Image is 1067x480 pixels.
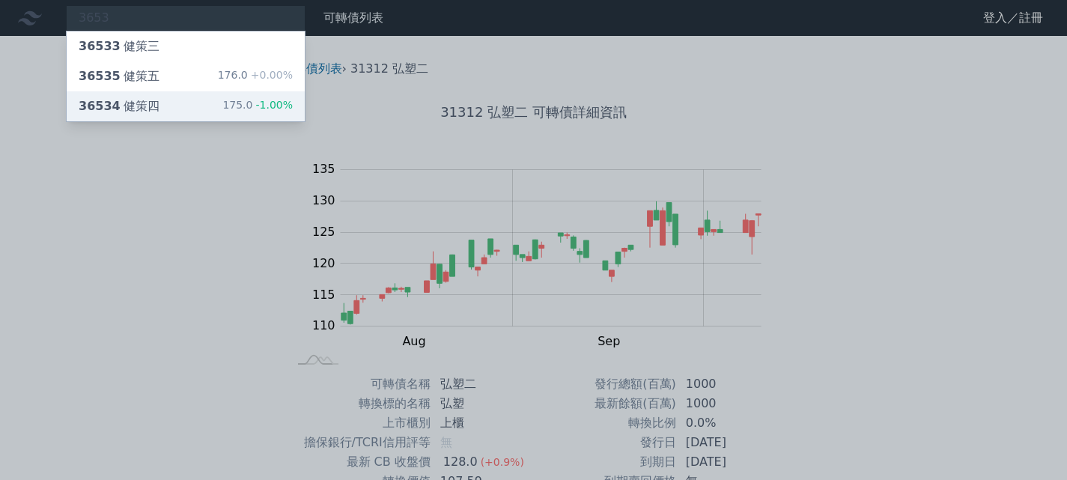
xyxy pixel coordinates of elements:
[79,97,159,115] div: 健策四
[67,31,305,61] a: 36533健策三
[79,69,121,83] span: 36535
[79,39,121,53] span: 36533
[222,97,293,115] div: 175.0
[67,61,305,91] a: 36535健策五 176.0+0.00%
[248,69,293,81] span: +0.00%
[252,99,293,111] span: -1.00%
[79,67,159,85] div: 健策五
[67,91,305,121] a: 36534健策四 175.0-1.00%
[218,67,293,85] div: 176.0
[79,99,121,113] span: 36534
[79,37,159,55] div: 健策三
